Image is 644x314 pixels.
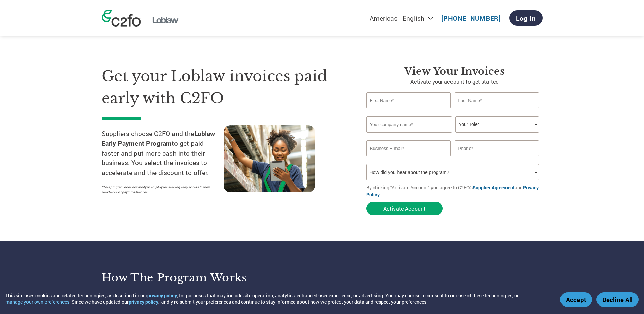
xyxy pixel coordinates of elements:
[455,157,539,161] div: Inavlid Phone Number
[366,133,539,138] div: Invalid company name or company name is too long
[473,184,515,191] a: Supplier Agreement
[129,299,158,305] a: privacy policy
[366,92,451,108] input: First Name*
[151,14,180,27] img: Loblaw
[560,292,592,307] button: Accept
[509,10,543,26] a: Log In
[596,292,639,307] button: Decline All
[5,292,550,305] div: This site uses cookies and related technologies, as described in our , for purposes that may incl...
[366,77,543,86] p: Activate your account to get started
[5,299,69,305] button: manage your own preferences
[441,14,501,22] a: [PHONE_NUMBER]
[102,271,314,284] h3: How the program works
[366,65,543,77] h3: View Your Invoices
[366,116,452,133] input: Your company name*
[366,184,543,198] p: By clicking "Activate Account" you agree to C2FO's and
[455,92,539,108] input: Last Name*
[147,292,177,299] a: privacy policy
[102,185,217,195] p: *This program does not apply to employees seeking early access to their paychecks or payroll adva...
[102,65,346,109] h1: Get your Loblaw invoices paid early with C2FO
[366,109,451,114] div: Invalid first name or first name is too long
[366,202,443,215] button: Activate Account
[102,10,141,27] img: c2fo logo
[455,116,539,133] select: Title/Role
[455,109,539,114] div: Invalid last name or last name is too long
[102,129,215,147] strong: Loblaw Early Payment Program
[224,125,315,192] img: supply chain worker
[366,184,539,198] a: Privacy Policy
[455,140,539,156] input: Phone*
[102,129,224,178] p: Suppliers choose C2FO and the to get paid faster and put more cash into their business. You selec...
[366,140,451,156] input: Invalid Email format
[366,157,451,161] div: Inavlid Email Address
